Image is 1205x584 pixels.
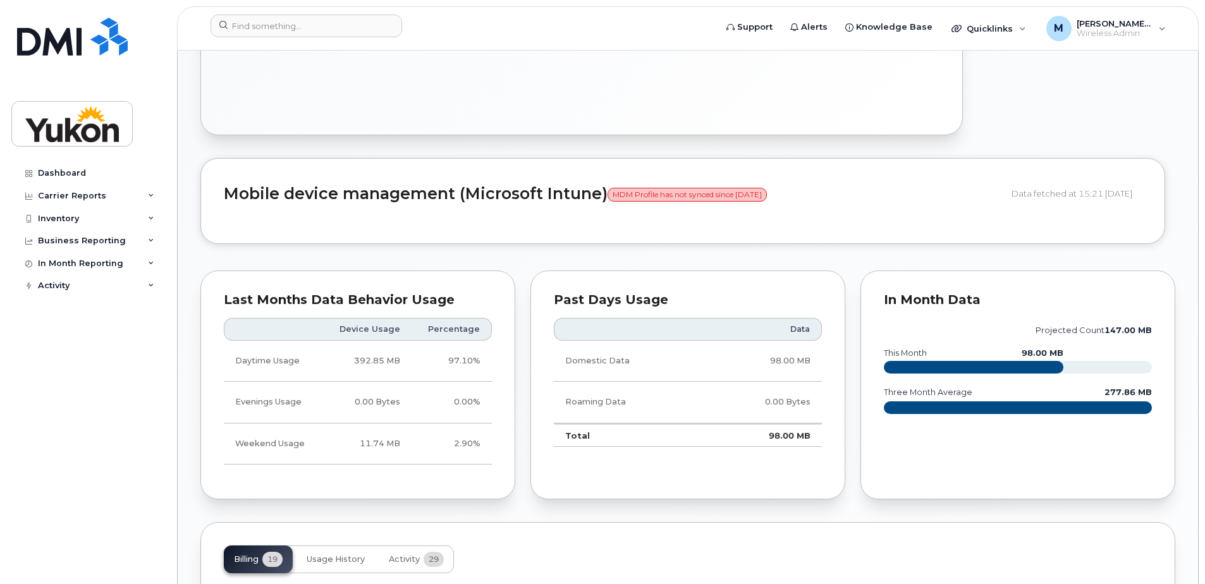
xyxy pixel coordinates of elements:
span: [PERSON_NAME].[PERSON_NAME] [1077,18,1153,28]
td: 98.00 MB [704,341,822,382]
tr: Weekdays from 6:00pm to 8:00am [224,382,492,423]
span: Usage History [307,554,365,564]
td: 0.00% [412,382,492,423]
th: Data [704,318,822,341]
th: Percentage [412,318,492,341]
a: Alerts [781,15,836,40]
div: Last Months Data Behavior Usage [224,294,492,307]
div: In Month Data [884,294,1152,307]
span: Alerts [801,21,828,33]
a: Knowledge Base [836,15,941,40]
td: 2.90% [412,423,492,465]
text: 277.86 MB [1104,387,1152,397]
td: 98.00 MB [704,423,822,447]
div: Past Days Usage [554,294,822,307]
td: Evenings Usage [224,382,322,423]
div: Mitchel.Williams [1037,16,1175,41]
span: Wireless Admin [1077,28,1153,39]
tspan: 147.00 MB [1104,325,1152,335]
span: Knowledge Base [856,21,933,33]
td: Daytime Usage [224,341,322,382]
span: Quicklinks [967,23,1013,33]
td: 0.00 Bytes [704,382,822,423]
th: Device Usage [322,318,412,341]
td: Roaming Data [554,382,704,423]
div: Quicklinks [943,16,1035,41]
td: 392.85 MB [322,341,412,382]
span: MDM Profile has not synced since [DATE] [608,188,767,202]
text: 98.00 MB [1022,348,1063,358]
td: 97.10% [412,341,492,382]
text: three month average [883,387,972,397]
td: Total [554,423,704,447]
span: Support [737,21,773,33]
td: 11.74 MB [322,423,412,465]
tr: Friday from 6:00pm to Monday 8:00am [224,423,492,465]
td: Weekend Usage [224,423,322,465]
span: 29 [424,552,444,567]
span: M [1054,21,1063,36]
input: Find something... [211,15,402,37]
td: 0.00 Bytes [322,382,412,423]
span: Activity [389,554,420,564]
h2: Mobile device management (Microsoft Intune) [224,185,1002,203]
text: this month [883,348,927,358]
div: Data fetched at 15:21 [DATE] [1012,181,1142,205]
text: projected count [1036,325,1152,335]
td: Domestic Data [554,341,704,382]
a: Support [718,15,781,40]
